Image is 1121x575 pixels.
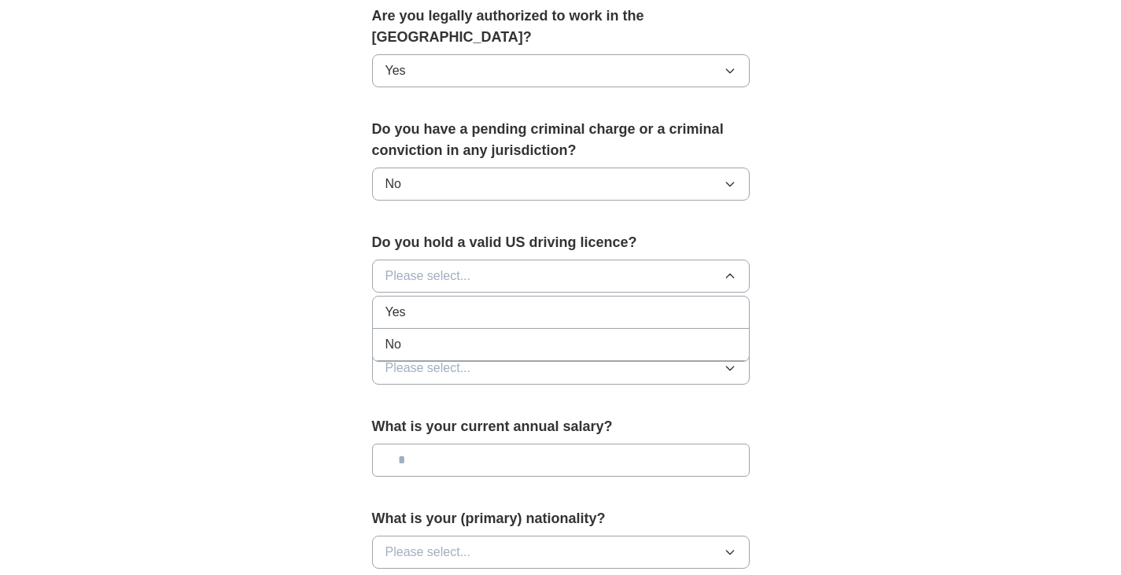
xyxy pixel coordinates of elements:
[372,232,750,253] label: Do you hold a valid US driving licence?
[372,508,750,529] label: What is your (primary) nationality?
[372,416,750,437] label: What is your current annual salary?
[372,260,750,293] button: Please select...
[372,352,750,385] button: Please select...
[372,6,750,48] label: Are you legally authorized to work in the [GEOGRAPHIC_DATA]?
[372,168,750,201] button: No
[385,267,471,286] span: Please select...
[385,175,401,194] span: No
[385,303,406,322] span: Yes
[385,543,471,562] span: Please select...
[372,536,750,569] button: Please select...
[372,54,750,87] button: Yes
[385,335,401,354] span: No
[385,61,406,80] span: Yes
[372,119,750,161] label: Do you have a pending criminal charge or a criminal conviction in any jurisdiction?
[385,359,471,378] span: Please select...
